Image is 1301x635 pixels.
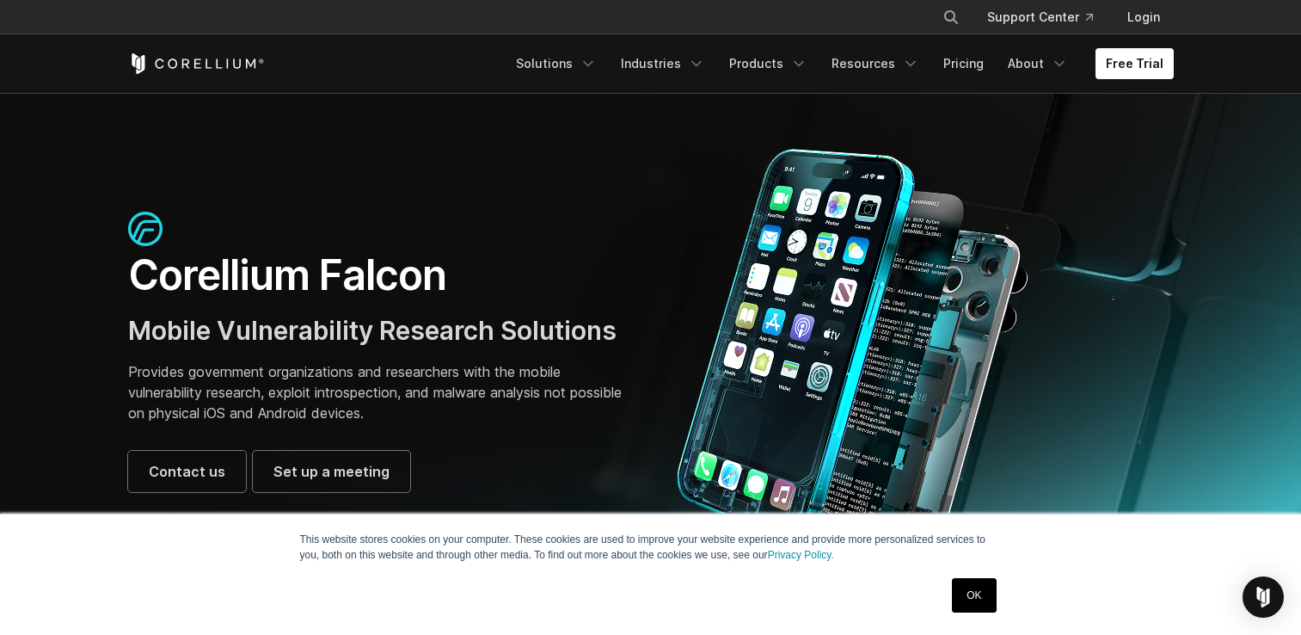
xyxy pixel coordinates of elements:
[997,48,1078,79] a: About
[668,148,1038,556] img: Corellium_Falcon Hero 1
[936,2,967,33] button: Search
[952,578,996,613] a: OK
[1243,576,1284,618] div: Open Intercom Messenger
[149,461,225,482] span: Contact us
[128,361,634,423] p: Provides government organizations and researchers with the mobile vulnerability research, exploit...
[821,48,930,79] a: Resources
[506,48,607,79] a: Solutions
[719,48,818,79] a: Products
[506,48,1174,79] div: Navigation Menu
[611,48,715,79] a: Industries
[768,549,834,561] a: Privacy Policy.
[300,532,1002,563] p: This website stores cookies on your computer. These cookies are used to improve your website expe...
[253,451,410,492] a: Set up a meeting
[128,451,246,492] a: Contact us
[273,461,390,482] span: Set up a meeting
[1095,48,1174,79] a: Free Trial
[933,48,994,79] a: Pricing
[922,2,1174,33] div: Navigation Menu
[128,53,265,74] a: Corellium Home
[128,250,634,301] h1: Corellium Falcon
[973,2,1107,33] a: Support Center
[128,315,617,346] span: Mobile Vulnerability Research Solutions
[1114,2,1174,33] a: Login
[128,212,163,246] img: falcon-icon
